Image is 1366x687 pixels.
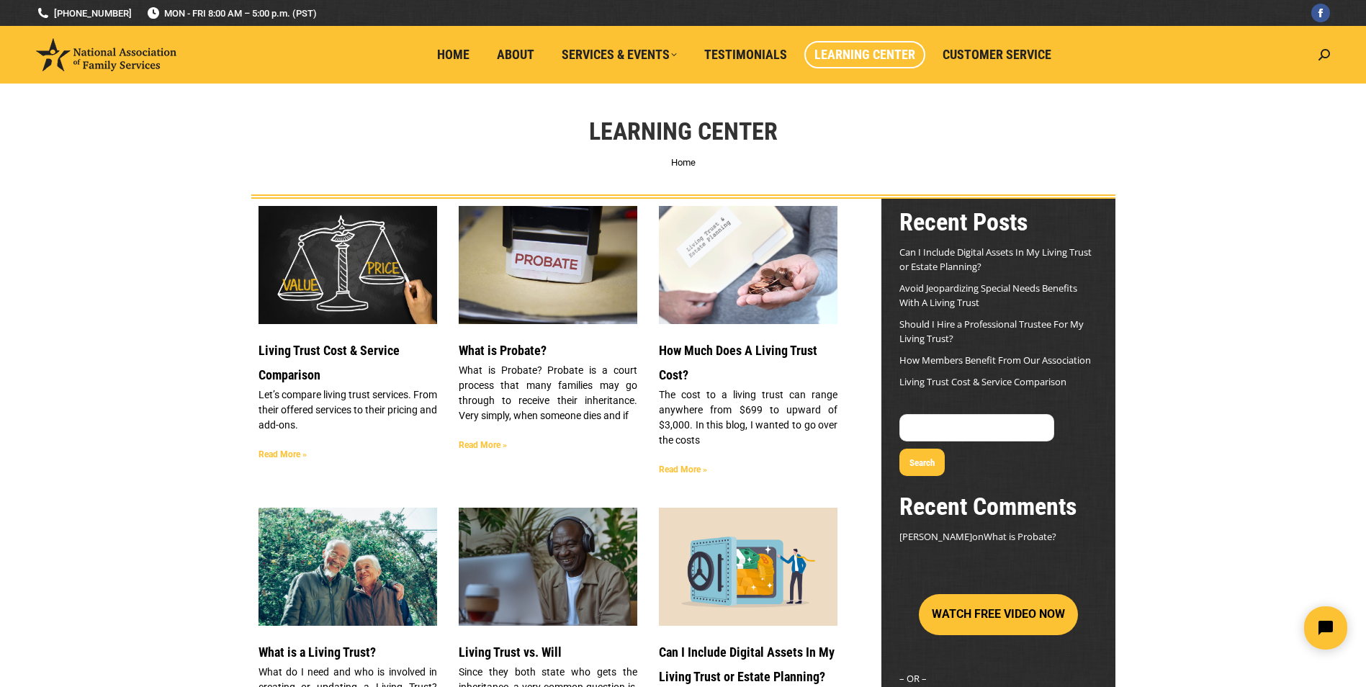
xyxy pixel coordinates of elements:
[899,206,1097,238] h2: Recent Posts
[459,206,637,324] a: What is Probate?
[1311,4,1330,22] a: Facebook page opens in new window
[899,449,945,476] button: Search
[459,508,637,626] a: LIVING TRUST VS. WILL
[899,529,1097,544] footer: on
[659,508,837,626] a: Secure Your DIgital Assets
[704,47,787,63] span: Testimonials
[459,363,637,423] p: What is Probate? Probate is a court process that many families may go through to receive their in...
[659,206,837,324] a: Living Trust Cost
[259,206,437,324] a: Living Trust Service and Price Comparison Blog Image
[659,645,835,684] a: Can I Include Digital Assets In My Living Trust or Estate Planning?
[36,38,176,71] img: National Association of Family Services
[919,594,1078,635] button: WATCH FREE VIDEO NOW
[659,387,837,448] p: The cost to a living trust can range anywhere from $699 to upward of $3,000. In this blog, I want...
[671,157,696,168] a: Home
[257,507,438,627] img: Header Image Happy Family. WHAT IS A LIVING TRUST?
[899,246,1092,273] a: Can I Include Digital Assets In My Living Trust or Estate Planning?
[257,205,438,325] img: Living Trust Service and Price Comparison Blog Image
[457,205,638,325] img: What is Probate?
[659,464,707,475] a: Read more about How Much Does A Living Trust Cost?
[459,645,562,660] a: Living Trust vs. Will
[899,490,1097,522] h2: Recent Comments
[658,197,839,333] img: Living Trust Cost
[36,6,132,20] a: [PHONE_NUMBER]
[259,343,400,382] a: Living Trust Cost & Service Comparison
[899,530,972,543] span: [PERSON_NAME]
[259,387,437,433] p: Let’s compare living trust services. From their offered services to their pricing and add-ons.
[814,47,915,63] span: Learning Center
[984,530,1056,543] a: What is Probate?
[459,440,507,450] a: Read more about What is Probate?
[457,507,638,627] img: LIVING TRUST VS. WILL
[427,41,480,68] a: Home
[658,506,839,627] img: Secure Your DIgital Assets
[899,354,1091,367] a: How Members Benefit From Our Association
[804,41,925,68] a: Learning Center
[487,41,544,68] a: About
[899,282,1077,309] a: Avoid Jeopardizing Special Needs Benefits With A Living Trust
[899,318,1084,345] a: Should I Hire a Professional Trustee For My Living Trust?
[562,47,677,63] span: Services & Events
[259,645,376,660] a: What is a Living Trust?
[259,449,307,459] a: Read more about Living Trust Cost & Service Comparison
[497,47,534,63] span: About
[919,608,1078,621] a: WATCH FREE VIDEO NOW
[589,115,778,147] h1: Learning Center
[1112,594,1360,662] iframe: Tidio Chat
[459,343,547,358] a: What is Probate?
[259,508,437,626] a: Header Image Happy Family. WHAT IS A LIVING TRUST?
[899,375,1066,388] a: Living Trust Cost & Service Comparison
[694,41,797,68] a: Testimonials
[659,343,817,382] a: How Much Does A Living Trust Cost?
[933,41,1061,68] a: Customer Service
[943,47,1051,63] span: Customer Service
[437,47,469,63] span: Home
[146,6,317,20] span: MON - FRI 8:00 AM – 5:00 p.m. (PST)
